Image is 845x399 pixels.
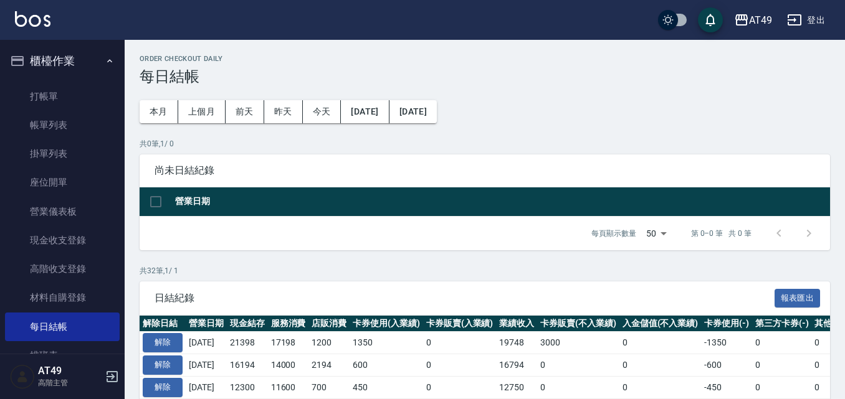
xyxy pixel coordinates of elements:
td: 2194 [308,354,350,377]
th: 解除日結 [140,316,186,332]
td: 21398 [227,332,268,354]
button: [DATE] [389,100,437,123]
button: 解除 [143,355,183,375]
th: 營業日期 [172,187,830,217]
td: 0 [619,354,702,377]
button: 本月 [140,100,178,123]
td: 11600 [268,376,309,398]
button: 前天 [226,100,264,123]
td: 0 [423,354,497,377]
th: 店販消費 [308,316,350,332]
td: 0 [537,354,619,377]
td: 12300 [227,376,268,398]
a: 掛單列表 [5,139,120,168]
button: 櫃檯作業 [5,45,120,77]
td: 16794 [496,354,537,377]
td: 17198 [268,332,309,354]
p: 高階主管 [38,377,102,388]
td: 0 [619,376,702,398]
td: 12750 [496,376,537,398]
h3: 每日結帳 [140,68,830,85]
button: AT49 [729,7,777,33]
img: Logo [15,11,50,27]
button: 解除 [143,333,183,352]
button: 昨天 [264,100,303,123]
td: 1200 [308,332,350,354]
span: 日結紀錄 [155,292,775,304]
a: 營業儀表板 [5,197,120,226]
td: 0 [537,376,619,398]
td: 1350 [350,332,423,354]
button: [DATE] [341,100,389,123]
a: 材料自購登錄 [5,283,120,312]
a: 帳單列表 [5,111,120,139]
a: 座位開單 [5,168,120,197]
td: 0 [752,332,812,354]
p: 每頁顯示數量 [591,228,636,239]
th: 業績收入 [496,316,537,332]
td: -600 [701,354,752,377]
td: -1350 [701,332,752,354]
td: [DATE] [186,376,227,398]
td: 700 [308,376,350,398]
td: [DATE] [186,332,227,354]
th: 卡券販賣(入業績) [423,316,497,332]
button: 今天 [303,100,341,123]
th: 入金儲值(不入業績) [619,316,702,332]
td: 3000 [537,332,619,354]
td: [DATE] [186,354,227,377]
td: -450 [701,376,752,398]
img: Person [10,364,35,389]
p: 共 32 筆, 1 / 1 [140,265,830,276]
div: AT49 [749,12,772,28]
div: 50 [641,217,671,250]
h5: AT49 [38,365,102,377]
td: 450 [350,376,423,398]
a: 報表匯出 [775,291,821,303]
a: 打帳單 [5,82,120,111]
a: 現金收支登錄 [5,226,120,255]
p: 第 0–0 筆 共 0 筆 [691,228,752,239]
span: 尚未日結紀錄 [155,164,815,177]
p: 共 0 筆, 1 / 0 [140,138,830,149]
td: 14000 [268,354,309,377]
th: 現金結存 [227,316,268,332]
th: 服務消費 [268,316,309,332]
th: 卡券販賣(不入業績) [537,316,619,332]
button: 報表匯出 [775,289,821,308]
td: 16194 [227,354,268,377]
td: 0 [423,332,497,354]
td: 0 [752,354,812,377]
td: 0 [619,332,702,354]
button: 解除 [143,378,183,397]
td: 0 [423,376,497,398]
td: 0 [752,376,812,398]
th: 營業日期 [186,316,227,332]
td: 19748 [496,332,537,354]
th: 第三方卡券(-) [752,316,812,332]
a: 高階收支登錄 [5,255,120,283]
button: save [698,7,723,32]
button: 上個月 [178,100,226,123]
td: 600 [350,354,423,377]
a: 每日結帳 [5,312,120,341]
h2: Order checkout daily [140,55,830,63]
button: 登出 [782,9,830,32]
a: 排班表 [5,341,120,370]
th: 卡券使用(-) [701,316,752,332]
th: 卡券使用(入業績) [350,316,423,332]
